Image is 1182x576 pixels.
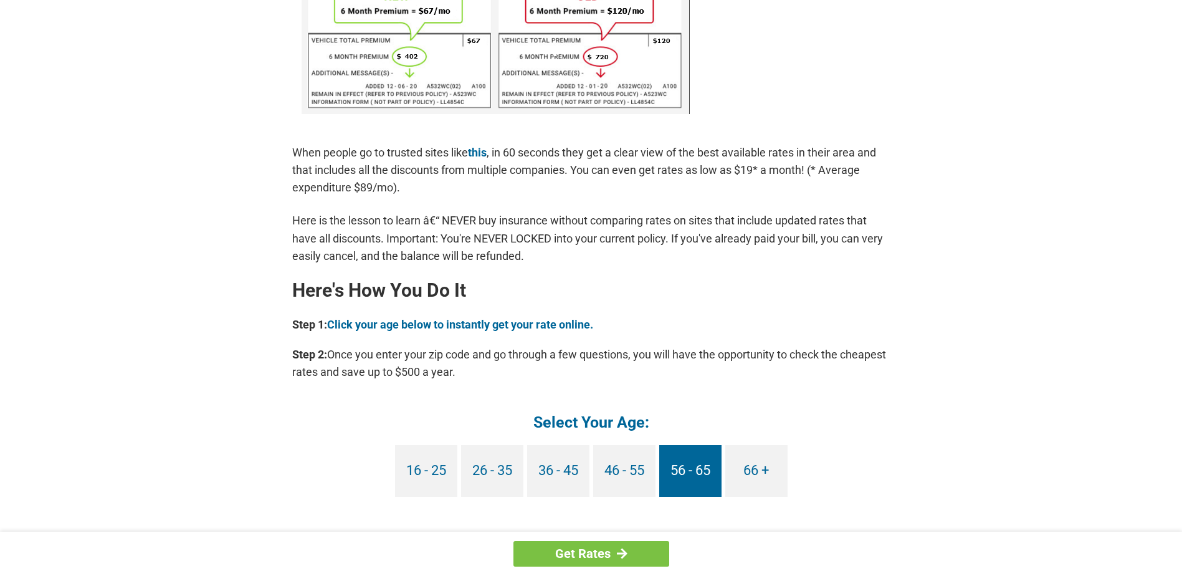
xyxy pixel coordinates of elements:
p: Here is the lesson to learn â€“ NEVER buy insurance without comparing rates on sites that include... [292,212,890,264]
h4: Select Your Age: [292,412,890,433]
a: this [468,146,487,159]
a: Click your age below to instantly get your rate online. [327,318,593,331]
p: When people go to trusted sites like , in 60 seconds they get a clear view of the best available ... [292,144,890,196]
a: 46 - 55 [593,445,655,497]
a: 56 - 65 [659,445,722,497]
a: Get Rates [513,541,669,567]
a: 16 - 25 [395,445,457,497]
b: Step 1: [292,318,327,331]
h2: Here's How You Do It [292,281,890,300]
b: Step 2: [292,348,327,361]
a: 66 + [725,445,788,497]
a: 36 - 45 [527,445,589,497]
p: Once you enter your zip code and go through a few questions, you will have the opportunity to che... [292,346,890,381]
a: 26 - 35 [461,445,523,497]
